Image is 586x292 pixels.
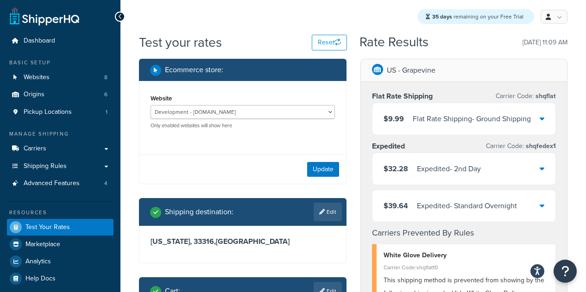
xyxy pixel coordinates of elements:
li: Origins [7,86,113,103]
span: Marketplace [25,241,60,249]
div: Expedited - 2nd Day [417,162,481,175]
a: Websites8 [7,69,113,86]
a: Pickup Locations1 [7,104,113,121]
span: 1 [106,108,107,116]
a: Marketplace [7,236,113,253]
p: US - Grapevine [387,64,435,77]
div: Manage Shipping [7,130,113,138]
span: Advanced Features [24,180,80,187]
span: Origins [24,91,44,99]
span: $32.28 [384,163,408,174]
div: Basic Setup [7,59,113,67]
a: Origins6 [7,86,113,103]
h1: Test your rates [139,33,222,51]
h2: Rate Results [359,35,428,50]
a: Dashboard [7,32,113,50]
span: shqfedex1 [524,141,556,151]
span: Help Docs [25,275,56,283]
a: Analytics [7,253,113,270]
h2: Ecommerce store : [165,66,223,74]
span: Carriers [24,145,46,153]
button: Open Resource Center [554,260,577,283]
div: Expedited - Standard Overnight [417,199,517,212]
a: Carriers [7,140,113,157]
a: Test Your Rates [7,219,113,236]
span: remaining on your Free Trial [432,12,523,21]
div: Resources [7,209,113,217]
span: 4 [104,180,107,187]
a: Help Docs [7,270,113,287]
a: Advanced Features4 [7,175,113,192]
p: Carrier Code: [486,140,556,153]
li: Advanced Features [7,175,113,192]
h3: Expedited [372,142,405,151]
h3: Flat Rate Shipping [372,92,433,101]
h4: Carriers Prevented By Rules [372,227,556,239]
span: $39.64 [384,200,408,211]
span: Dashboard [24,37,55,45]
div: Flat Rate Shipping - Ground Shipping [413,112,531,125]
span: 8 [104,74,107,81]
strong: 35 days [432,12,452,21]
p: [DATE] 11:09 AM [523,36,567,49]
div: White Glove Delivery [384,249,549,262]
a: Shipping Rules [7,158,113,175]
span: 6 [104,91,107,99]
a: Edit [314,203,342,221]
span: Analytics [25,258,51,266]
span: shqflat [534,91,556,101]
span: Shipping Rules [24,162,67,170]
span: Websites [24,74,50,81]
h3: [US_STATE], 33316 , [GEOGRAPHIC_DATA] [151,237,335,246]
h2: Shipping destination : [165,208,233,216]
span: Test Your Rates [25,224,70,231]
button: Reset [312,35,347,50]
p: Carrier Code: [496,90,556,103]
li: Pickup Locations [7,104,113,121]
label: Website [151,95,172,102]
li: Websites [7,69,113,86]
button: Update [307,162,339,177]
span: Pickup Locations [24,108,72,116]
span: $9.99 [384,113,404,124]
p: Only enabled websites will show here [151,122,335,129]
div: Carrier Code: shqflat10 [384,261,549,274]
